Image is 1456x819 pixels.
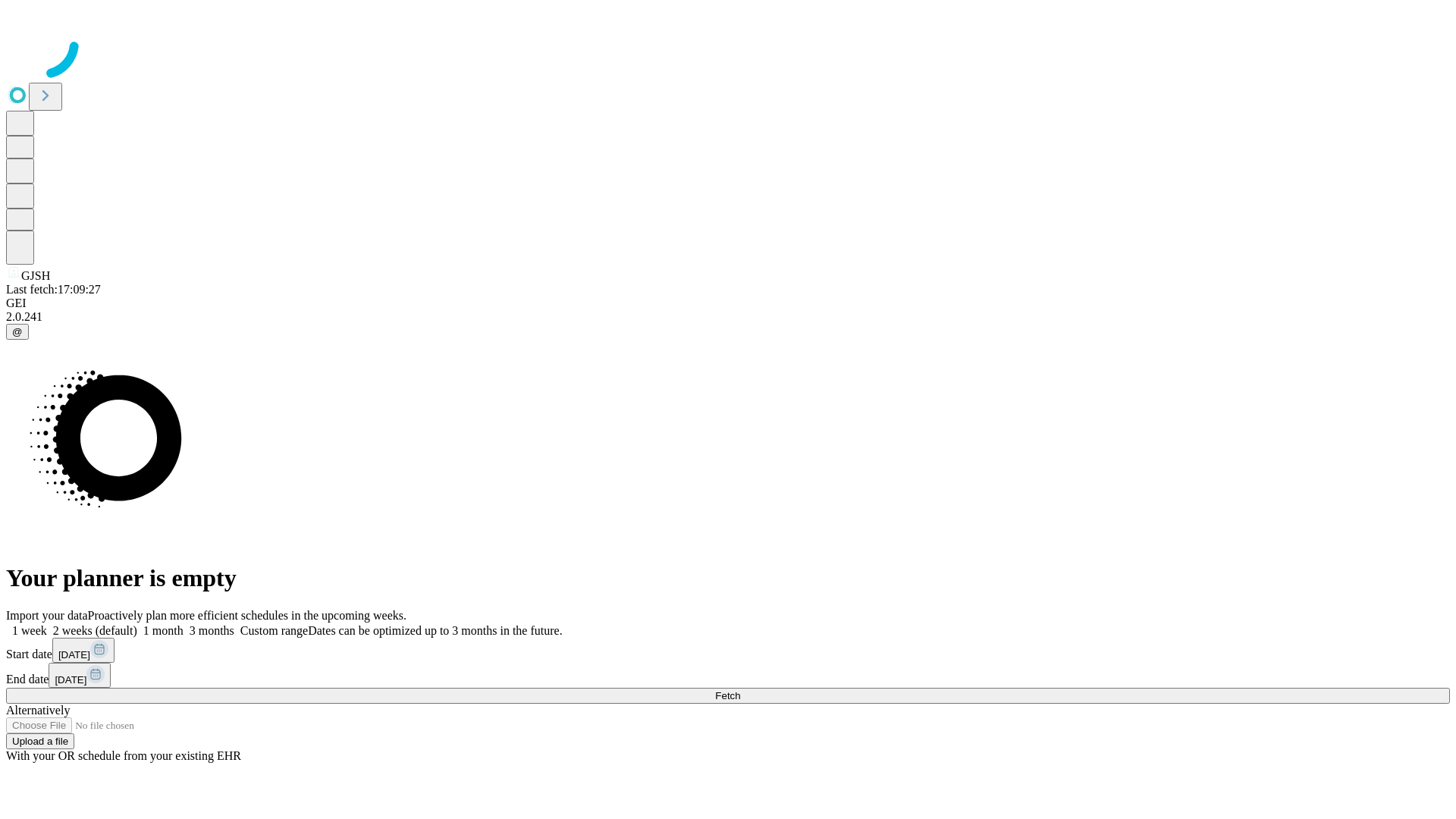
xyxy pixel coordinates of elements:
[53,624,137,637] span: 2 weeks (default)
[58,649,90,661] span: [DATE]
[12,624,47,637] span: 1 week
[6,733,74,749] button: Upload a file
[6,638,1450,663] div: Start date
[308,624,562,637] span: Dates can be optimized up to 3 months in the future.
[6,704,70,717] span: Alternatively
[21,269,50,282] span: GJSH
[6,663,1450,688] div: End date
[6,283,101,296] span: Last fetch: 17:09:27
[6,324,29,340] button: @
[240,624,308,637] span: Custom range
[6,564,1450,592] h1: Your planner is empty
[715,690,740,701] span: Fetch
[88,609,406,622] span: Proactively plan more efficient schedules in the upcoming weeks.
[55,674,86,686] span: [DATE]
[52,638,115,663] button: [DATE]
[49,663,111,688] button: [DATE]
[6,749,241,762] span: With your OR schedule from your existing EHR
[143,624,184,637] span: 1 month
[6,688,1450,704] button: Fetch
[12,326,23,337] span: @
[190,624,234,637] span: 3 months
[6,297,1450,310] div: GEI
[6,609,88,622] span: Import your data
[6,310,1450,324] div: 2.0.241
